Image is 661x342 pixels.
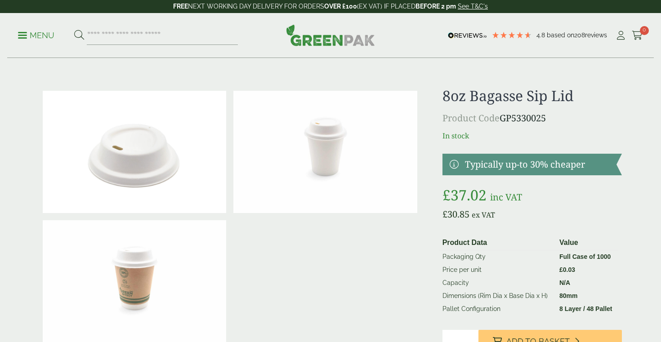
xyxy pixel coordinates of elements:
[442,185,487,204] bdi: 37.02
[490,191,522,203] span: inc VAT
[442,111,622,125] p: GP5330025
[458,3,488,10] a: See T&C's
[442,208,447,220] span: £
[324,3,357,10] strong: OVER £100
[559,279,570,286] strong: N/A
[442,130,622,141] p: In stock
[559,253,611,260] strong: Full Case of 1000
[442,208,469,220] bdi: 30.85
[439,302,556,315] td: Pallet Configuration
[632,31,643,40] i: Cart
[556,235,618,250] th: Value
[173,3,188,10] strong: FREE
[472,210,495,220] span: ex VAT
[439,289,556,302] td: Dimensions (Rim Dia x Base Dia x H)
[18,30,54,39] a: Menu
[439,263,556,276] td: Price per unit
[448,32,487,39] img: REVIEWS.io
[439,276,556,289] td: Capacity
[43,91,226,213] img: 5330025 Bagasse Sip Lid Fits 8oz
[559,266,575,273] bdi: 0.03
[233,91,417,213] img: 2130012 8oz White Single Wall Paper Cup 227ml With Bagasse Sip Lid
[615,31,626,40] i: My Account
[640,26,649,35] span: 0
[491,31,532,39] div: 4.79 Stars
[442,112,500,124] span: Product Code
[632,29,643,42] a: 0
[559,305,612,312] strong: 8 Layer / 48 Pallet
[286,24,375,46] img: GreenPak Supplies
[574,31,585,39] span: 208
[547,31,574,39] span: Based on
[536,31,547,39] span: 4.8
[415,3,456,10] strong: BEFORE 2 pm
[442,185,451,204] span: £
[442,87,622,104] h1: 8oz Bagasse Sip Lid
[439,235,556,250] th: Product Data
[585,31,607,39] span: reviews
[18,30,54,41] p: Menu
[559,266,563,273] span: £
[559,292,577,299] strong: 80mm
[439,250,556,264] td: Packaging Qty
